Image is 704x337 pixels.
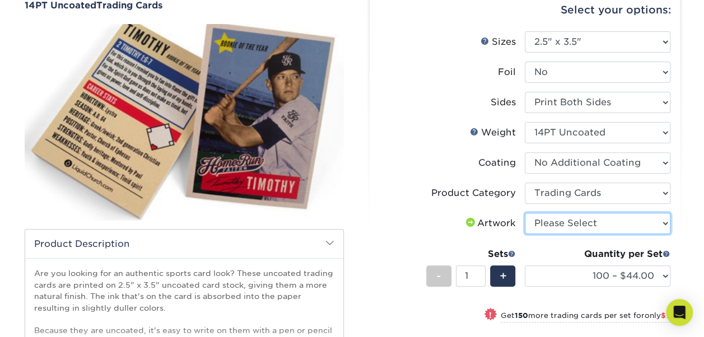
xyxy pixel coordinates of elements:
[525,247,670,261] div: Quantity per Set
[436,268,441,284] span: -
[431,186,516,200] div: Product Category
[489,309,492,321] span: !
[478,156,516,170] div: Coating
[666,299,693,326] div: Open Intercom Messenger
[481,35,516,49] div: Sizes
[426,247,516,261] div: Sets
[499,268,506,284] span: +
[470,126,516,139] div: Weight
[491,96,516,109] div: Sides
[661,311,670,320] span: $7
[498,65,516,79] div: Foil
[25,230,343,258] h2: Product Description
[515,311,528,320] strong: 150
[501,311,670,322] small: Get more trading cards per set for
[25,12,344,232] img: 14PT Uncoated 01
[645,311,670,320] span: only
[464,217,516,230] div: Artwork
